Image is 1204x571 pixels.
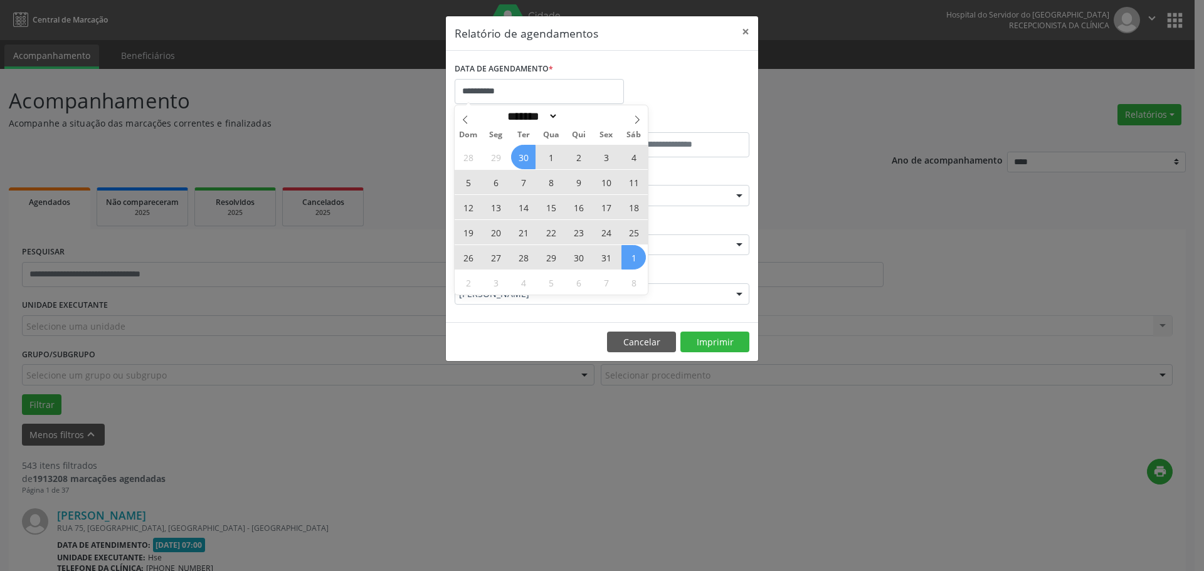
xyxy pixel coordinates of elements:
span: Outubro 22, 2025 [539,220,563,244]
span: Outubro 24, 2025 [594,220,618,244]
button: Cancelar [607,332,676,353]
span: Novembro 1, 2025 [621,245,646,270]
span: Novembro 5, 2025 [539,270,563,295]
span: Outubro 23, 2025 [566,220,591,244]
span: Sex [593,131,620,139]
span: Outubro 20, 2025 [483,220,508,244]
span: Outubro 21, 2025 [511,220,536,244]
span: Outubro 3, 2025 [594,145,618,169]
span: Outubro 19, 2025 [456,220,480,244]
span: Outubro 29, 2025 [539,245,563,270]
span: Setembro 30, 2025 [511,145,536,169]
span: Outubro 11, 2025 [621,170,646,194]
span: Dom [455,131,482,139]
span: Outubro 17, 2025 [594,195,618,219]
span: Outubro 7, 2025 [511,170,536,194]
span: Outubro 1, 2025 [539,145,563,169]
span: Outubro 31, 2025 [594,245,618,270]
span: Outubro 13, 2025 [483,195,508,219]
span: Outubro 2, 2025 [566,145,591,169]
span: Outubro 16, 2025 [566,195,591,219]
label: ATÉ [605,113,749,132]
button: Imprimir [680,332,749,353]
span: Outubro 26, 2025 [456,245,480,270]
span: Novembro 3, 2025 [483,270,508,295]
span: Novembro 7, 2025 [594,270,618,295]
span: Outubro 30, 2025 [566,245,591,270]
span: Outubro 14, 2025 [511,195,536,219]
span: Outubro 10, 2025 [594,170,618,194]
span: Qui [565,131,593,139]
span: Outubro 25, 2025 [621,220,646,244]
span: Novembro 2, 2025 [456,270,480,295]
span: Setembro 29, 2025 [483,145,508,169]
span: Outubro 18, 2025 [621,195,646,219]
span: Novembro 4, 2025 [511,270,536,295]
span: Novembro 8, 2025 [621,270,646,295]
span: Setembro 28, 2025 [456,145,480,169]
span: Seg [482,131,510,139]
span: Sáb [620,131,648,139]
h5: Relatório de agendamentos [455,25,598,41]
button: Close [733,16,758,47]
span: Outubro 5, 2025 [456,170,480,194]
span: Outubro 4, 2025 [621,145,646,169]
span: Ter [510,131,537,139]
span: Outubro 6, 2025 [483,170,508,194]
span: Qua [537,131,565,139]
span: Outubro 9, 2025 [566,170,591,194]
span: Outubro 15, 2025 [539,195,563,219]
span: Novembro 6, 2025 [566,270,591,295]
select: Month [503,110,558,123]
span: Outubro 28, 2025 [511,245,536,270]
span: Outubro 12, 2025 [456,195,480,219]
span: Outubro 8, 2025 [539,170,563,194]
input: Year [558,110,599,123]
label: DATA DE AGENDAMENTO [455,60,553,79]
span: Outubro 27, 2025 [483,245,508,270]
